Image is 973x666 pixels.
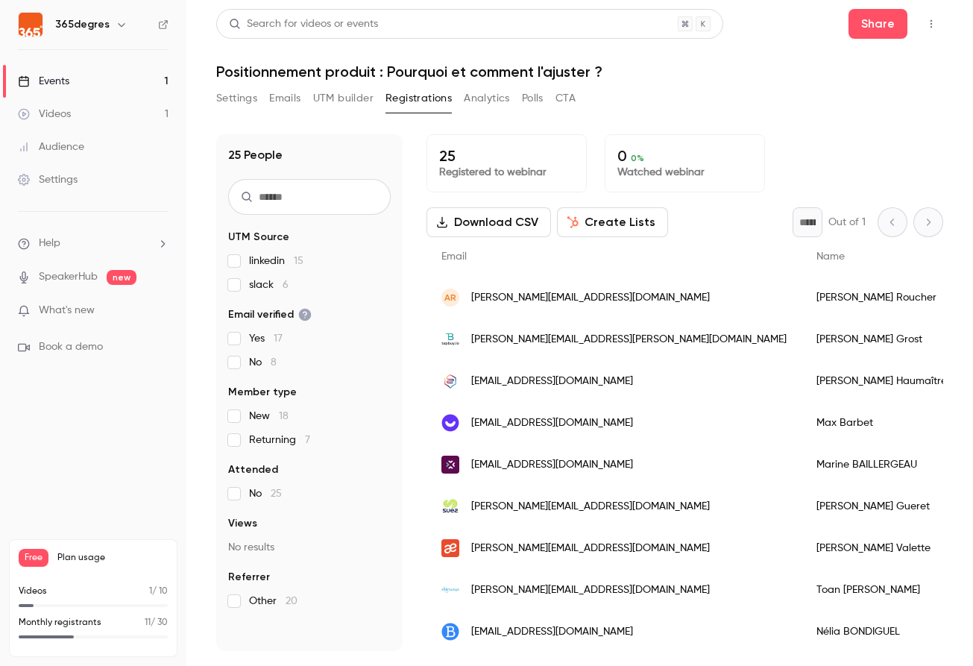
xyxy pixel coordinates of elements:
[216,63,943,81] h1: Positionnement produit : Pourquoi et comment l'ajuster ?
[19,549,48,567] span: Free
[107,270,136,285] span: new
[274,333,283,344] span: 17
[802,277,962,318] div: [PERSON_NAME] Roucher
[249,254,303,268] span: linkedin
[816,251,845,262] span: Name
[18,74,69,89] div: Events
[18,236,169,251] li: help-dropdown-opener
[19,616,101,629] p: Monthly registrants
[39,303,95,318] span: What's new
[39,236,60,251] span: Help
[249,277,289,292] span: slack
[271,488,282,499] span: 25
[522,87,544,110] button: Polls
[228,516,257,531] span: Views
[313,87,374,110] button: UTM builder
[441,251,467,262] span: Email
[464,87,510,110] button: Analytics
[18,139,84,154] div: Audience
[145,616,168,629] p: / 30
[55,17,110,32] h6: 365degres
[249,486,282,501] span: No
[229,16,378,32] div: Search for videos or events
[228,385,297,400] span: Member type
[286,596,297,606] span: 20
[441,539,459,557] img: silae.fr
[19,13,42,37] img: 365degres
[18,172,78,187] div: Settings
[802,611,962,653] div: Nélia BONDIGUEL
[249,331,283,346] span: Yes
[149,587,152,596] span: 1
[228,230,289,245] span: UTM Source
[617,165,752,180] p: Watched webinar
[471,582,710,598] span: [PERSON_NAME][EMAIL_ADDRESS][DOMAIN_NAME]
[271,357,277,368] span: 8
[441,330,459,348] img: tapbuy.io
[441,456,459,474] img: webmecanik.com
[471,541,710,556] span: [PERSON_NAME][EMAIL_ADDRESS][DOMAIN_NAME]
[283,280,289,290] span: 6
[557,207,668,237] button: Create Lists
[828,215,866,230] p: Out of 1
[471,415,633,431] span: [EMAIL_ADDRESS][DOMAIN_NAME]
[802,360,962,402] div: [PERSON_NAME] Haumaître
[441,497,459,515] img: suez.com
[228,146,283,164] h1: 25 People
[631,153,644,163] span: 0 %
[802,569,962,611] div: Toan [PERSON_NAME]
[385,87,452,110] button: Registrations
[471,457,633,473] span: [EMAIL_ADDRESS][DOMAIN_NAME]
[441,372,459,390] img: beedeez.com
[617,147,752,165] p: 0
[802,486,962,527] div: [PERSON_NAME] Gueret
[444,291,456,304] span: AR
[848,9,907,39] button: Share
[145,618,151,627] span: 11
[249,409,289,424] span: New
[305,435,310,445] span: 7
[439,147,574,165] p: 25
[39,269,98,285] a: SpeakerHub
[249,355,277,370] span: No
[249,594,297,609] span: Other
[426,207,551,237] button: Download CSV
[441,623,459,641] img: beetween.com
[802,444,962,486] div: Marine BAILLERGEAU
[228,570,270,585] span: Referrer
[802,527,962,569] div: [PERSON_NAME] Valette
[555,87,576,110] button: CTA
[802,402,962,444] div: Max Barbet
[471,624,633,640] span: [EMAIL_ADDRESS][DOMAIN_NAME]
[228,462,278,477] span: Attended
[228,540,391,555] p: No results
[471,499,710,515] span: [PERSON_NAME][EMAIL_ADDRESS][DOMAIN_NAME]
[471,374,633,389] span: [EMAIL_ADDRESS][DOMAIN_NAME]
[269,87,300,110] button: Emails
[39,339,103,355] span: Book a demo
[19,585,47,598] p: Videos
[228,307,312,322] span: Email verified
[57,552,168,564] span: Plan usage
[441,581,459,599] img: shortways.com
[228,230,391,609] section: facet-groups
[294,256,303,266] span: 15
[249,433,310,447] span: Returning
[18,107,71,122] div: Videos
[216,87,257,110] button: Settings
[471,332,787,348] span: [PERSON_NAME][EMAIL_ADDRESS][PERSON_NAME][DOMAIN_NAME]
[802,318,962,360] div: [PERSON_NAME] Grost
[149,585,168,598] p: / 10
[441,414,459,432] img: kolus.io
[439,165,574,180] p: Registered to webinar
[279,411,289,421] span: 18
[471,290,710,306] span: [PERSON_NAME][EMAIL_ADDRESS][DOMAIN_NAME]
